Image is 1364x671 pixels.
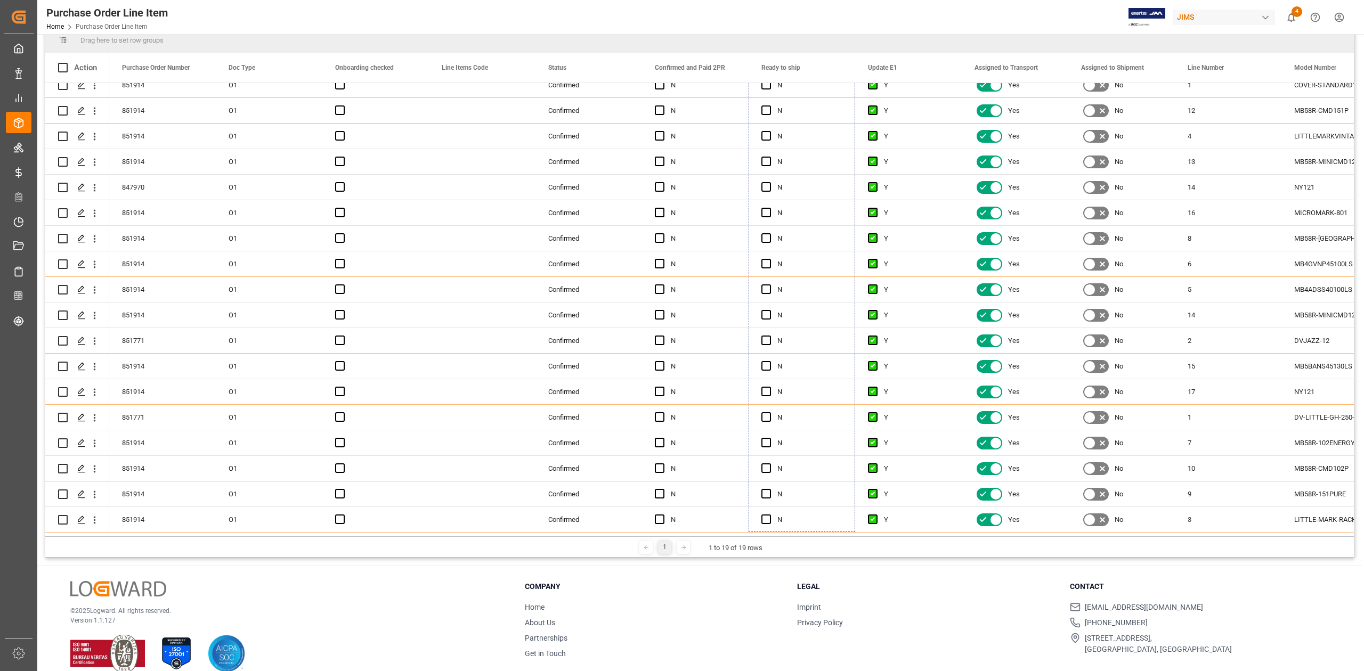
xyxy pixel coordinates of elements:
[671,201,736,225] div: N
[216,175,322,200] div: O1
[548,99,629,123] div: Confirmed
[80,36,164,44] span: Drag here to set row groups
[109,277,216,302] div: 851914
[671,405,736,430] div: N
[884,303,949,328] div: Y
[525,603,545,611] a: Home
[884,277,949,302] div: Y
[797,618,843,627] a: Privacy Policy
[1303,5,1327,29] button: Help Center
[1128,8,1165,27] img: Exertis%20JAM%20-%20Email%20Logo.jpg_1722504956.jpg
[525,649,566,658] a: Get in Touch
[777,124,842,149] div: N
[884,226,949,251] div: Y
[109,251,216,276] div: 851914
[216,124,322,149] div: O1
[1008,303,1020,328] span: Yes
[548,380,629,404] div: Confirmed
[1008,73,1020,97] span: Yes
[109,98,216,123] div: 851914
[1115,150,1123,174] span: No
[777,226,842,251] div: N
[671,150,736,174] div: N
[1008,405,1020,430] span: Yes
[1070,581,1329,592] h3: Contact
[777,431,842,455] div: N
[884,201,949,225] div: Y
[216,328,322,353] div: O1
[216,302,322,328] div: O1
[216,481,322,506] div: O1
[109,354,216,379] div: 851914
[777,99,842,123] div: N
[548,277,629,302] div: Confirmed
[1175,124,1281,149] div: 4
[525,618,555,627] a: About Us
[671,226,736,251] div: N
[1008,252,1020,276] span: Yes
[109,72,216,97] div: 851914
[671,380,736,404] div: N
[216,430,322,455] div: O1
[1279,5,1303,29] button: show 4 new notifications
[1008,482,1020,506] span: Yes
[1008,99,1020,123] span: Yes
[1008,226,1020,251] span: Yes
[777,329,842,353] div: N
[671,508,736,532] div: N
[548,226,629,251] div: Confirmed
[1175,98,1281,123] div: 12
[45,251,109,277] div: Press SPACE to select this row.
[109,302,216,328] div: 851914
[74,63,97,72] div: Action
[1115,508,1123,532] span: No
[216,354,322,379] div: O1
[216,251,322,276] div: O1
[1188,64,1224,71] span: Line Number
[216,507,322,532] div: O1
[109,507,216,532] div: 851914
[548,150,629,174] div: Confirmed
[884,405,949,430] div: Y
[777,150,842,174] div: N
[777,201,842,225] div: N
[109,430,216,455] div: 851914
[109,328,216,353] div: 851771
[884,431,949,455] div: Y
[229,64,255,71] span: Doc Type
[1008,456,1020,481] span: Yes
[216,72,322,97] div: O1
[45,328,109,354] div: Press SPACE to select this row.
[548,201,629,225] div: Confirmed
[525,634,567,642] a: Partnerships
[1175,405,1281,430] div: 1
[1008,201,1020,225] span: Yes
[884,380,949,404] div: Y
[777,277,842,302] div: N
[1008,431,1020,455] span: Yes
[548,175,629,200] div: Confirmed
[797,603,821,611] a: Imprint
[1175,456,1281,481] div: 10
[1115,277,1123,302] span: No
[671,73,736,97] div: N
[709,543,762,553] div: 1 to 19 of 19 rows
[1115,303,1123,328] span: No
[1008,380,1020,404] span: Yes
[548,329,629,353] div: Confirmed
[777,456,842,481] div: N
[761,64,800,71] span: Ready to ship
[777,405,842,430] div: N
[45,405,109,430] div: Press SPACE to select this row.
[671,482,736,506] div: N
[216,200,322,225] div: O1
[1115,252,1123,276] span: No
[1115,124,1123,149] span: No
[671,456,736,481] div: N
[548,508,629,532] div: Confirmed
[777,380,842,404] div: N
[671,99,736,123] div: N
